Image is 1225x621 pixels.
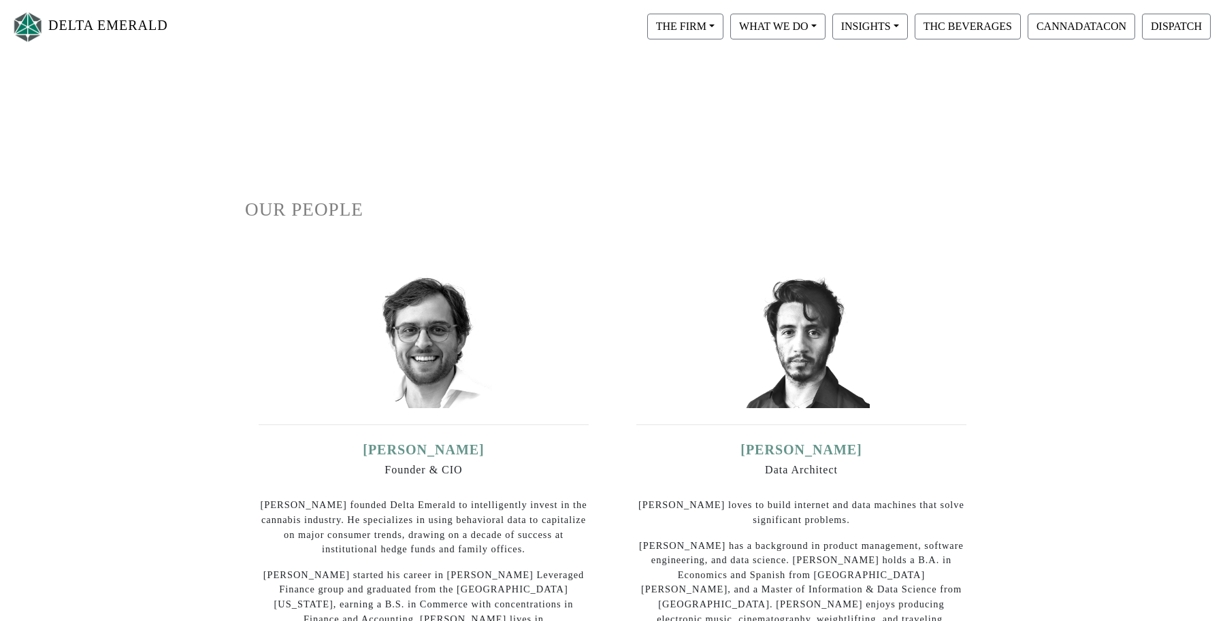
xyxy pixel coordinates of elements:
[245,199,980,221] h1: OUR PEOPLE
[259,498,589,556] p: [PERSON_NAME] founded Delta Emerald to intelligently invest in the cannabis industry. He speciali...
[636,463,966,476] h6: Data Architect
[734,272,870,408] img: david
[832,14,908,39] button: INSIGHTS
[915,14,1021,39] button: THC BEVERAGES
[356,272,492,408] img: ian
[647,14,723,39] button: THE FIRM
[1028,14,1135,39] button: CANNADATACON
[1142,14,1211,39] button: DISPATCH
[363,442,485,457] a: [PERSON_NAME]
[1024,20,1139,31] a: CANNADATACON
[11,5,168,48] a: DELTA EMERALD
[1139,20,1214,31] a: DISPATCH
[636,498,966,527] p: [PERSON_NAME] loves to build internet and data machines that solve significant problems.
[740,442,862,457] a: [PERSON_NAME]
[259,463,589,476] h6: Founder & CIO
[730,14,826,39] button: WHAT WE DO
[911,20,1024,31] a: THC BEVERAGES
[11,9,45,45] img: Logo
